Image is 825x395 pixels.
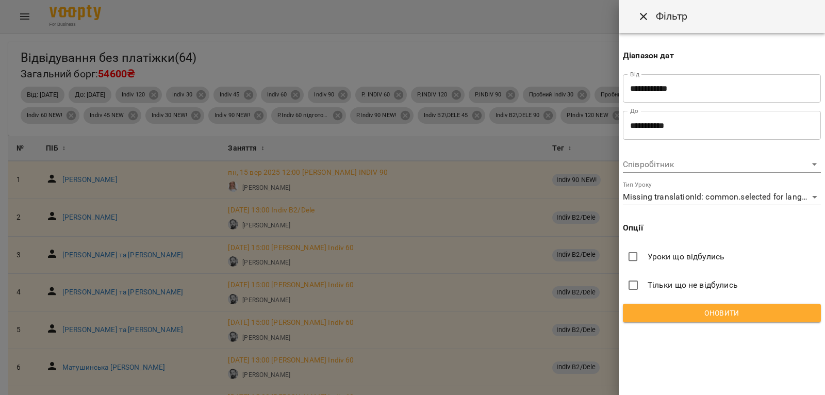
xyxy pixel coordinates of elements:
[623,182,651,188] label: Тип Уроку
[631,4,656,29] button: Close
[631,307,813,319] span: Оновити
[656,8,688,24] h6: Фільтр
[648,279,738,291] span: Тільки що не відбулись
[623,50,821,62] p: Діапазон дат
[623,222,821,234] p: Опції
[623,189,821,206] div: Missing translationId: common.selected for language: uk_UA: 23
[623,304,821,322] button: Оновити
[648,251,725,263] span: Уроки що відбулись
